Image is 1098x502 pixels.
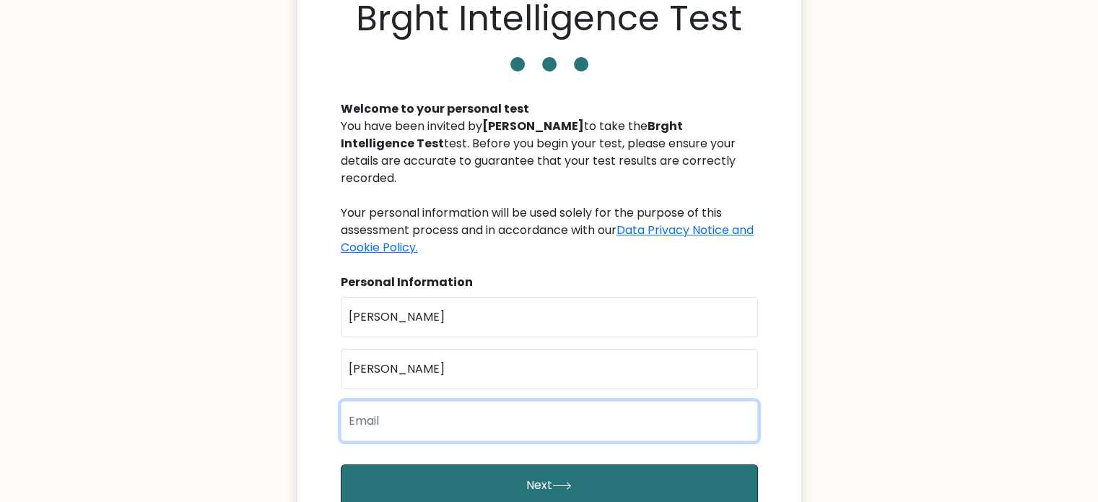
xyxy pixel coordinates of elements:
b: Brght Intelligence Test [341,118,683,152]
input: Last name [341,349,758,389]
a: Data Privacy Notice and Cookie Policy. [341,222,754,256]
input: First name [341,297,758,337]
div: You have been invited by to take the test. Before you begin your test, please ensure your details... [341,118,758,256]
input: Email [341,401,758,441]
b: [PERSON_NAME] [482,118,584,134]
div: Welcome to your personal test [341,100,758,118]
div: Personal Information [341,274,758,291]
